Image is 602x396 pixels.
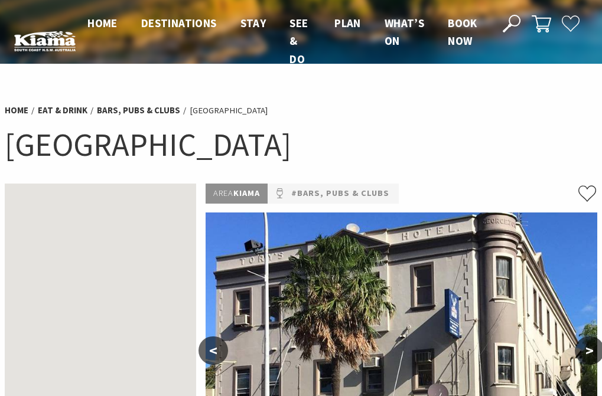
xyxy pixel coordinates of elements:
[448,16,477,48] span: Book now
[14,31,76,52] img: Kiama Logo
[334,16,361,30] span: Plan
[87,16,118,30] span: Home
[5,124,597,166] h1: [GEOGRAPHIC_DATA]
[291,186,389,201] a: #Bars, Pubs & Clubs
[97,104,180,116] a: Bars, Pubs & Clubs
[240,16,266,30] span: Stay
[213,188,233,198] span: Area
[5,104,28,116] a: Home
[38,104,87,116] a: Eat & Drink
[289,16,308,66] span: See & Do
[141,16,217,30] span: Destinations
[199,336,228,365] button: <
[206,184,268,204] p: Kiama
[76,14,489,68] nav: Main Menu
[190,103,268,117] li: [GEOGRAPHIC_DATA]
[385,16,424,48] span: What’s On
